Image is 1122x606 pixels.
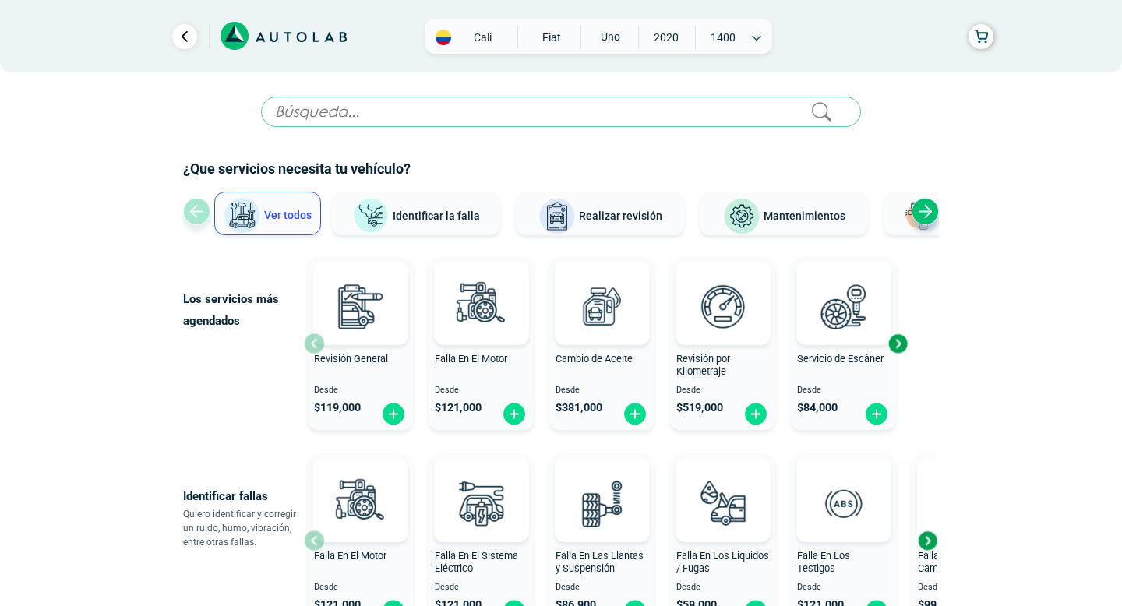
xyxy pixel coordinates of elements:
span: Falla En El Motor [435,353,507,365]
span: Falla En Las Llantas y Suspensión [556,550,644,575]
img: AD0BCuuxAAAAAElFTkSuQmCC [820,264,867,311]
span: Ver todos [264,209,312,221]
img: revision_por_kilometraje-v3.svg [688,272,757,340]
button: Revisión por Kilometraje Desde $519,000 [670,257,775,430]
p: Quiero identificar y corregir un ruido, humo, vibración, entre otras fallas. [183,507,304,549]
button: Realizar revisión [516,192,684,235]
img: diagnostic_suspension-v3.svg [567,469,636,537]
img: diagnostic_diagnostic_abs-v3.svg [809,469,877,537]
img: AD0BCuuxAAAAAElFTkSuQmCC [700,264,746,311]
button: Falla En El Motor Desde $121,000 [429,257,534,430]
button: Revisión General Desde $119,000 [308,257,413,430]
img: cambio_de_aceite-v3.svg [567,272,636,340]
span: FIAT [524,26,580,49]
a: Ir al paso anterior [172,24,197,49]
div: Next slide [916,529,939,552]
p: Los servicios más agendados [183,288,304,332]
span: Desde [676,386,769,396]
img: Identificar la falla [352,198,390,234]
img: escaner-v3.svg [809,272,877,340]
span: Falla En El Motor [314,550,386,562]
span: UNO [581,26,637,48]
button: Identificar la falla [332,192,500,235]
img: Realizar revisión [538,198,576,235]
img: fi_plus-circle2.svg [743,402,768,426]
button: Cambio de Aceite Desde $381,000 [549,257,654,430]
img: revision_general-v3.svg [326,272,394,340]
button: Ver todos [214,192,321,235]
span: $ 119,000 [314,401,361,414]
button: Mantenimientos [700,192,868,235]
span: 1400 [696,26,751,49]
span: $ 519,000 [676,401,723,414]
span: Cambio de Aceite [556,353,633,365]
img: fi_plus-circle2.svg [864,402,889,426]
img: diagnostic_caja-de-cambios-v3.svg [930,469,998,537]
span: Revisión General [314,353,388,365]
span: Identificar la falla [393,209,480,221]
button: Servicio de Escáner Desde $84,000 [791,257,896,430]
span: Revisión por Kilometraje [676,353,730,378]
span: Falla En Los Testigos [797,550,850,575]
img: AD0BCuuxAAAAAElFTkSuQmCC [458,461,505,508]
img: diagnostic_bombilla-v3.svg [446,469,515,537]
span: $ 121,000 [435,401,482,414]
img: fi_plus-circle2.svg [502,402,527,426]
span: Mantenimientos [764,210,845,222]
img: AD0BCuuxAAAAAElFTkSuQmCC [579,264,626,311]
span: Desde [314,583,407,593]
img: Ver todos [224,197,261,234]
img: AD0BCuuxAAAAAElFTkSuQmCC [820,461,867,508]
img: AD0BCuuxAAAAAElFTkSuQmCC [337,461,384,508]
span: Desde [676,583,769,593]
span: Desde [556,583,648,593]
span: Desde [314,386,407,396]
img: Latonería y Pintura [900,198,937,235]
span: 2020 [639,26,694,49]
span: Desde [556,386,648,396]
span: Desde [435,583,527,593]
img: AD0BCuuxAAAAAElFTkSuQmCC [458,264,505,311]
span: Realizar revisión [579,210,662,222]
div: Next slide [886,332,909,355]
span: Falla En La Caja de Cambio [918,550,1000,575]
span: Falla En El Sistema Eléctrico [435,550,518,575]
img: Flag of COLOMBIA [436,30,451,45]
span: Desde [435,386,527,396]
span: Desde [797,386,890,396]
h2: ¿Que servicios necesita tu vehículo? [183,159,939,179]
img: fi_plus-circle2.svg [623,402,647,426]
span: Falla En Los Liquidos / Fugas [676,550,769,575]
span: $ 84,000 [797,401,838,414]
img: Mantenimientos [723,198,760,235]
span: Servicio de Escáner [797,353,884,365]
img: AD0BCuuxAAAAAElFTkSuQmCC [700,461,746,508]
input: Búsqueda... [261,97,861,127]
div: Next slide [912,198,939,225]
img: AD0BCuuxAAAAAElFTkSuQmCC [579,461,626,508]
span: $ 381,000 [556,401,602,414]
span: Cali [455,30,510,45]
img: diagnostic_gota-de-sangre-v3.svg [688,469,757,537]
p: Identificar fallas [183,485,304,507]
img: diagnostic_engine-v3.svg [326,469,394,537]
img: AD0BCuuxAAAAAElFTkSuQmCC [337,264,384,311]
span: Desde [797,583,890,593]
img: fi_plus-circle2.svg [381,402,406,426]
span: Desde [918,583,1011,593]
img: diagnostic_engine-v3.svg [446,272,515,340]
